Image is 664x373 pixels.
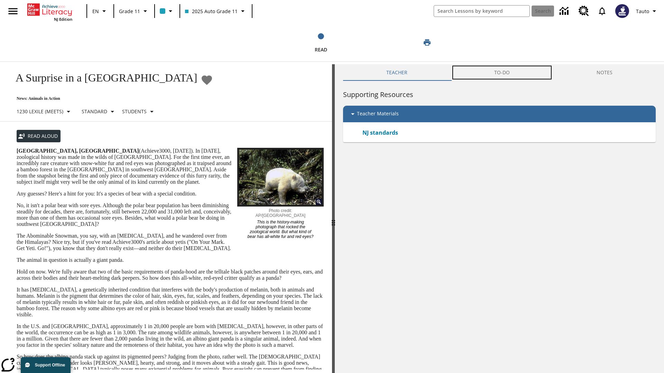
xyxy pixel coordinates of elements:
[17,148,139,154] strong: [GEOGRAPHIC_DATA], [GEOGRAPHIC_DATA]
[185,8,238,15] span: 2025 Auto Grade 11
[17,323,324,348] p: In the U.S. and [GEOGRAPHIC_DATA], approximately 1 in 20,000 people are born with [MEDICAL_DATA],...
[343,64,451,81] button: Teacher
[17,233,324,251] p: The Abominable Snowman, you say, with an [MEDICAL_DATA], and he wandered over from the Himalayas?...
[357,110,399,118] p: Teacher Materials
[451,64,553,81] button: TO-DO
[82,108,107,115] p: Standard
[14,105,75,118] button: Select Lexile, 1230 Lexile (Meets)
[611,2,633,20] button: Select a new avatar
[201,74,213,86] button: Add to Favorites - A Surprise in a Bamboo Forest
[416,36,438,49] button: Print
[54,17,72,22] span: NJ Edition
[119,8,140,15] span: Grade 11
[27,2,72,22] div: Home
[122,108,147,115] p: Students
[17,130,61,143] button: Read Aloud
[593,2,611,20] a: Notifications
[17,269,324,281] p: Hold on now. We're fully aware that two of the basic requirements of panda-hood are the telltale ...
[157,5,177,17] button: Class color is light blue. Change class color
[335,64,664,373] div: activity
[17,148,324,185] p: (Achieve3000, [DATE]). In [DATE], zoological history was made in the wilds of [GEOGRAPHIC_DATA]. ...
[231,23,411,61] button: Read step 1 of 1
[553,64,656,81] button: NOTES
[8,96,213,101] p: News: Animals in Action
[555,2,574,21] a: Data Center
[79,105,119,118] button: Scaffolds, Standard
[434,6,529,17] input: search field
[574,2,593,20] a: Resource Center, Will open in new tab
[3,1,23,21] button: Open side menu
[316,199,322,205] img: Magnify
[8,71,197,84] h1: A Surprise in a [GEOGRAPHIC_DATA]
[615,4,629,18] img: Avatar
[119,105,159,118] button: Select Student
[343,89,656,100] h6: Supporting Resources
[17,257,324,263] p: The animal in question is actually a giant panda.
[636,8,649,15] span: Tauto
[17,287,324,318] p: It has [MEDICAL_DATA], a genetically inherited condition that interferes with the body's producti...
[116,5,152,17] button: Grade: Grade 11, Select a grade
[315,46,327,53] span: Read
[633,5,661,17] button: Profile/Settings
[92,8,99,15] span: EN
[343,64,656,81] div: Instructional Panel Tabs
[17,191,324,197] p: Any guesses? Here's a hint for you: It's a species of bear with a special condition.
[237,148,324,207] img: albino pandas in China are sometimes mistaken for polar bears
[246,218,315,239] p: This is the history-making photograph that rocked the zoological world. But what kind of bear has...
[343,106,656,122] div: Teacher Materials
[89,5,111,17] button: Language: EN, Select a language
[17,202,324,227] p: No, it isn't a polar bear with sore eyes. Although the polar bear population has been diminishing...
[332,64,335,373] div: Press Enter or Spacebar and then press right and left arrow keys to move the slider
[35,363,65,367] span: Support Offline
[246,207,315,218] p: Photo credit: AP/[GEOGRAPHIC_DATA]
[362,128,402,137] a: NJ standards
[182,5,250,17] button: Class: 2025 Auto Grade 11, Select your class
[17,108,63,115] p: 1230 Lexile (Meets)
[21,357,71,373] button: Support Offline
